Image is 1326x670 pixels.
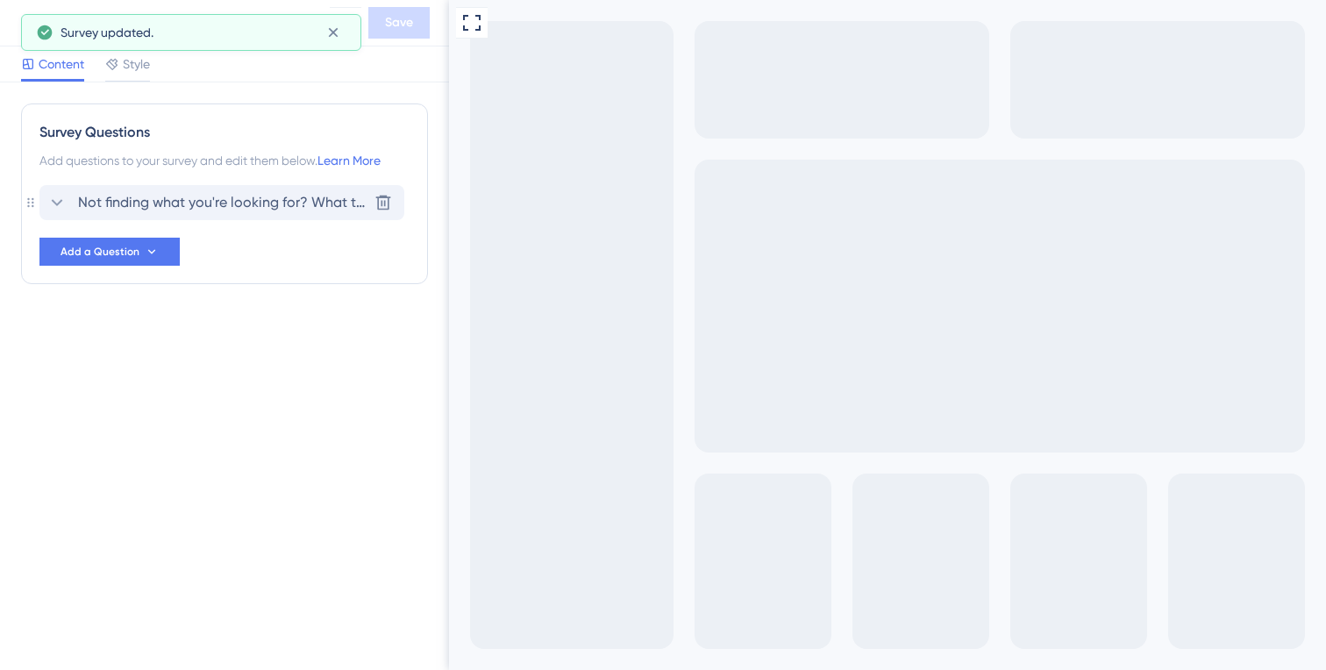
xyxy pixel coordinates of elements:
[39,150,410,171] div: Add questions to your survey and edit them below.
[123,53,150,75] span: Style
[368,7,430,39] button: Save
[317,153,381,167] a: Learn More
[39,53,84,75] span: Content
[39,238,180,266] button: Add a Question
[61,22,153,43] span: Survey updated.
[56,11,323,35] div: Integrations Request QA
[385,12,413,33] span: Save
[284,14,305,35] div: Close survey
[21,46,305,88] div: Not finding what you're looking for? What tools would you like us to integrate with?
[39,122,410,143] div: Survey Questions
[135,187,185,205] button: Submit survey
[61,245,139,259] span: Add a Question
[78,192,367,213] span: Not finding what you're looking for? What tools would you like us to integrate with?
